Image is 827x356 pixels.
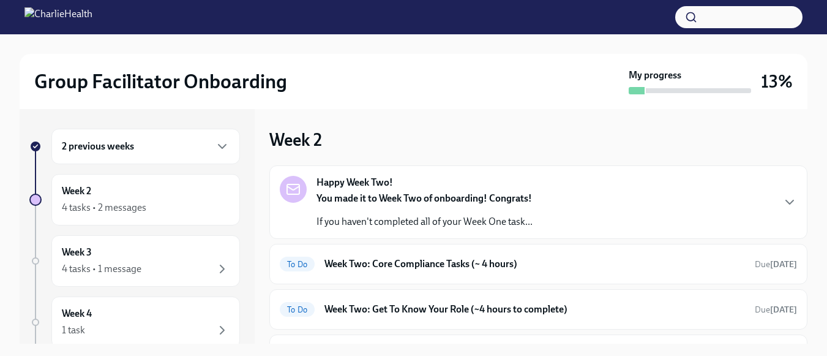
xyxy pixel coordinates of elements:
span: October 21st, 2025 10:00 [755,304,797,316]
a: To DoWeek Two: Core Compliance Tasks (~ 4 hours)Due[DATE] [280,254,797,274]
strong: [DATE] [770,305,797,315]
h6: Week 4 [62,307,92,320]
strong: You made it to Week Two of onboarding! Congrats! [316,192,532,204]
h6: Week 3 [62,246,92,259]
strong: My progress [629,69,681,82]
img: CharlieHealth [24,7,92,27]
strong: [DATE] [770,259,797,270]
h6: Week Two: Get To Know Your Role (~4 hours to complete) [324,303,745,316]
a: To DoWeek Two: Get To Know Your Role (~4 hours to complete)Due[DATE] [280,300,797,319]
p: If you haven't completed all of your Week One task... [316,215,533,229]
h3: Week 2 [269,129,322,151]
h3: 13% [761,70,793,93]
span: To Do [280,305,315,314]
span: October 21st, 2025 10:00 [755,259,797,270]
div: 4 tasks • 2 messages [62,201,146,214]
div: 2 previous weeks [51,129,240,164]
a: Week 24 tasks • 2 messages [29,174,240,225]
a: Week 41 task [29,297,240,348]
span: To Do [280,260,315,269]
h6: Week 2 [62,184,91,198]
span: Due [755,259,797,270]
a: Week 34 tasks • 1 message [29,235,240,287]
strong: Happy Week Two! [316,176,393,189]
h6: Week Two: Core Compliance Tasks (~ 4 hours) [324,257,745,271]
h2: Group Facilitator Onboarding [34,69,287,94]
div: 4 tasks • 1 message [62,262,141,276]
span: Due [755,305,797,315]
h6: 2 previous weeks [62,140,134,153]
div: 1 task [62,324,85,337]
